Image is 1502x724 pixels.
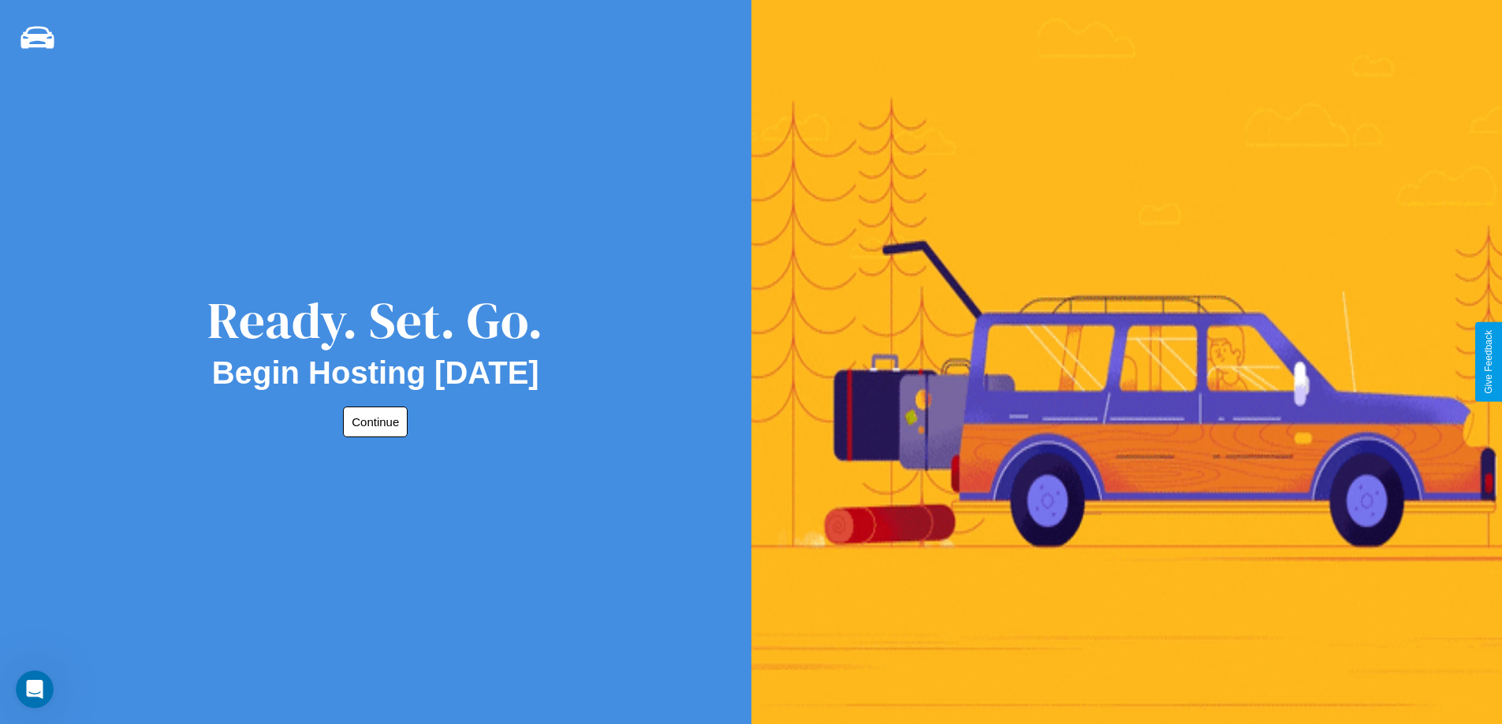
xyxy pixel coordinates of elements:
iframe: Intercom live chat [16,670,54,708]
h2: Begin Hosting [DATE] [212,355,539,391]
button: Continue [343,407,408,437]
div: Ready. Set. Go. [207,285,543,355]
div: Give Feedback [1483,330,1494,394]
